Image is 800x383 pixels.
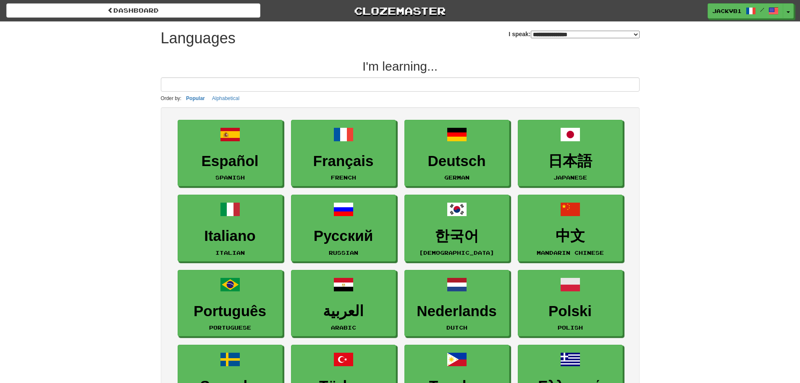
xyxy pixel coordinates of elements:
small: Order by: [161,95,182,101]
small: Spanish [215,174,245,180]
span: / [760,7,764,13]
a: DeutschGerman [404,120,509,187]
select: I speak: [531,31,640,38]
a: dashboard [6,3,260,18]
small: French [331,174,356,180]
h3: Italiano [182,228,278,244]
button: Alphabetical [210,94,242,103]
a: 中文Mandarin Chinese [518,195,623,261]
a: ItalianoItalian [178,195,283,261]
h3: العربية [296,303,391,320]
a: 日本語Japanese [518,120,623,187]
a: 한국어[DEMOGRAPHIC_DATA] [404,195,509,261]
a: FrançaisFrench [291,120,396,187]
small: Mandarin Chinese [537,250,604,256]
a: PolskiPolish [518,270,623,337]
small: Portuguese [209,325,251,330]
h3: 中文 [522,228,618,244]
h3: Español [182,153,278,169]
h3: Polski [522,303,618,320]
label: I speak: [509,30,639,38]
a: jackvb1 / [708,3,783,18]
h3: 한국어 [409,228,505,244]
a: EspañolSpanish [178,120,283,187]
a: PortuguêsPortuguese [178,270,283,337]
small: Arabic [331,325,356,330]
small: Russian [329,250,358,256]
small: [DEMOGRAPHIC_DATA] [419,250,494,256]
h3: Deutsch [409,153,505,169]
a: العربيةArabic [291,270,396,337]
h3: 日本語 [522,153,618,169]
button: Popular [184,94,207,103]
small: Japanese [553,174,587,180]
small: German [444,174,470,180]
small: Italian [215,250,245,256]
small: Polish [558,325,583,330]
a: NederlandsDutch [404,270,509,337]
a: РусскийRussian [291,195,396,261]
h3: Português [182,303,278,320]
h2: I'm learning... [161,59,640,73]
h3: Nederlands [409,303,505,320]
a: Clozemaster [273,3,527,18]
h3: Français [296,153,391,169]
span: jackvb1 [712,7,742,15]
h1: Languages [161,30,236,47]
h3: Русский [296,228,391,244]
small: Dutch [446,325,467,330]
